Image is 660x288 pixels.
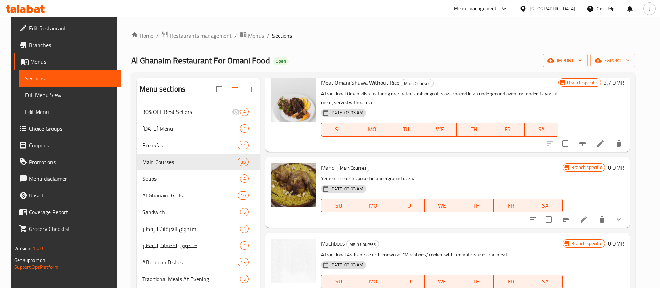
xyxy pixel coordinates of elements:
[393,201,422,211] span: TU
[131,31,635,40] nav: breadcrumb
[137,220,260,237] div: صندوق الغبقات للإفطار1
[170,31,232,40] span: Restaurants management
[337,164,369,172] span: Main Courses
[29,225,116,233] span: Grocery Checklist
[355,123,389,137] button: MO
[271,163,316,207] img: Mandi
[226,81,243,98] span: Sort sections
[528,199,563,212] button: SA
[321,89,558,107] p: A traditional Omani dish featuring marinated lamb or goat, slow-cooked in an underground oven for...
[240,276,248,282] span: 3
[14,256,46,265] span: Get support on:
[240,125,248,132] span: 1
[240,275,249,283] div: items
[324,124,352,134] span: SU
[137,154,260,170] div: Main Courses39
[543,54,588,67] button: import
[19,70,121,87] a: Sections
[137,237,260,254] div: صندوق الجمعات للإفطار1
[137,254,260,271] div: Afternoon Dishes13
[142,258,238,266] span: Afternoon Dishes
[649,5,650,13] span: J
[156,31,159,40] li: /
[389,123,423,137] button: TU
[610,211,627,228] button: show more
[494,199,528,212] button: FR
[25,91,116,99] span: Full Menu View
[321,162,335,173] span: Mandi
[137,187,260,204] div: Al Ghanaim Grills10
[238,142,248,149] span: 14
[131,31,153,40] a: Home
[457,123,491,137] button: TH
[142,225,240,233] span: صندوق الغبقات للإفطار
[14,137,121,154] a: Coupons
[142,208,240,216] span: Sandwich
[608,239,624,248] h6: 0 OMR
[14,53,121,70] a: Menus
[29,41,116,49] span: Branches
[401,79,433,87] span: Main Courses
[137,170,260,187] div: Soups4
[131,53,270,68] span: Al Ghanaim Restaurant For Omani Food
[240,242,248,249] span: 1
[594,211,610,228] button: delete
[271,78,316,122] img: Meat Omani Shuwa Without Rice
[390,199,425,212] button: TU
[240,108,249,116] div: items
[426,124,454,134] span: WE
[25,108,116,116] span: Edit Menu
[564,79,600,86] span: Branch specific
[140,84,185,94] h2: Menu sections
[14,263,58,272] a: Support.OpsPlatform
[428,201,456,211] span: WE
[142,191,238,200] span: Al Ghanaim Grills
[321,199,356,212] button: SU
[491,123,525,137] button: FR
[240,174,249,183] div: items
[608,163,624,172] h6: 0 OMR
[161,31,232,40] a: Restaurants management
[142,158,238,166] span: Main Courses
[29,141,116,149] span: Coupons
[29,124,116,133] span: Choice Groups
[267,31,269,40] li: /
[238,192,248,199] span: 10
[29,208,116,216] span: Coverage Report
[19,103,121,120] a: Edit Menu
[272,31,292,40] span: Sections
[137,137,260,154] div: Breakfast14
[423,123,457,137] button: WE
[240,209,248,216] span: 5
[359,201,388,211] span: MO
[531,201,560,211] span: SA
[243,81,260,98] button: Add section
[137,204,260,220] div: Sandwich5
[324,201,353,211] span: SU
[248,31,264,40] span: Menus
[29,191,116,200] span: Upsell
[462,201,491,211] span: TH
[428,277,456,287] span: WE
[240,176,248,182] span: 4
[525,211,541,228] button: sort-choices
[142,108,232,116] span: 30% OFF Best Sellers
[14,20,121,37] a: Edit Restaurant
[142,275,240,283] span: Traditional Meals At Evening
[321,174,563,183] p: Yemeni rice dish cooked in underground oven.
[14,244,31,253] span: Version:
[604,78,624,87] h6: 3.7 OMR
[240,124,249,133] div: items
[240,226,248,232] span: 1
[273,57,289,65] div: Open
[557,211,574,228] button: Branch-specific-item
[525,123,558,137] button: SA
[327,186,366,192] span: [DATE] 02:03 AM
[459,199,494,212] button: TH
[234,31,237,40] li: /
[142,241,240,250] span: صندوق الجمعات للإفطار
[142,124,240,133] div: Ramadan Menu
[240,208,249,216] div: items
[494,124,522,134] span: FR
